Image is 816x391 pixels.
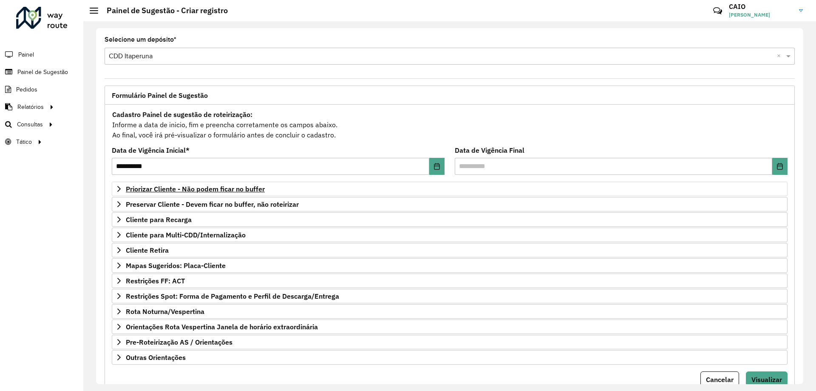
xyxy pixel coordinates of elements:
[751,375,782,384] span: Visualizar
[455,145,524,155] label: Data de Vigência Final
[777,51,784,61] span: Clear all
[112,258,788,273] a: Mapas Sugeridos: Placa-Cliente
[112,110,252,119] strong: Cadastro Painel de sugestão de roteirização:
[112,109,788,140] div: Informe a data de inicio, fim e preencha corretamente os campos abaixo. Ao final, você irá pré-vi...
[17,120,43,129] span: Consultas
[16,137,32,146] span: Tático
[105,34,176,45] label: Selecione um depósito
[126,323,318,330] span: Orientações Rota Vespertina Janela de horário extraordinária
[112,243,788,257] a: Cliente Retira
[17,103,44,111] span: Relatórios
[126,308,204,315] span: Rota Noturna/Vespertina
[112,304,788,319] a: Rota Noturna/Vespertina
[126,262,226,269] span: Mapas Sugeridos: Placa-Cliente
[700,371,739,388] button: Cancelar
[112,274,788,288] a: Restrições FF: ACT
[112,145,190,155] label: Data de Vigência Inicial
[16,85,37,94] span: Pedidos
[706,375,734,384] span: Cancelar
[126,231,246,238] span: Cliente para Multi-CDD/Internalização
[112,228,788,242] a: Cliente para Multi-CDD/Internalização
[126,354,186,361] span: Outras Orientações
[126,339,232,345] span: Pre-Roteirização AS / Orientações
[126,216,192,223] span: Cliente para Recarga
[112,212,788,227] a: Cliente para Recarga
[126,186,265,192] span: Priorizar Cliente - Não podem ficar no buffer
[17,68,68,77] span: Painel de Sugestão
[772,158,788,175] button: Choose Date
[746,371,788,388] button: Visualizar
[126,201,299,208] span: Preservar Cliente - Devem ficar no buffer, não roteirizar
[126,277,185,284] span: Restrições FF: ACT
[112,197,788,211] a: Preservar Cliente - Devem ficar no buffer, não roteirizar
[98,6,228,15] h2: Painel de Sugestão - Criar registro
[729,3,793,11] h3: CAIO
[18,50,34,59] span: Painel
[112,182,788,196] a: Priorizar Cliente - Não podem ficar no buffer
[112,289,788,303] a: Restrições Spot: Forma de Pagamento e Perfil de Descarga/Entrega
[126,247,169,254] span: Cliente Retira
[112,92,208,99] span: Formulário Painel de Sugestão
[126,293,339,300] span: Restrições Spot: Forma de Pagamento e Perfil de Descarga/Entrega
[708,2,727,20] a: Contato Rápido
[112,350,788,365] a: Outras Orientações
[112,335,788,349] a: Pre-Roteirização AS / Orientações
[729,11,793,19] span: [PERSON_NAME]
[429,158,445,175] button: Choose Date
[112,320,788,334] a: Orientações Rota Vespertina Janela de horário extraordinária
